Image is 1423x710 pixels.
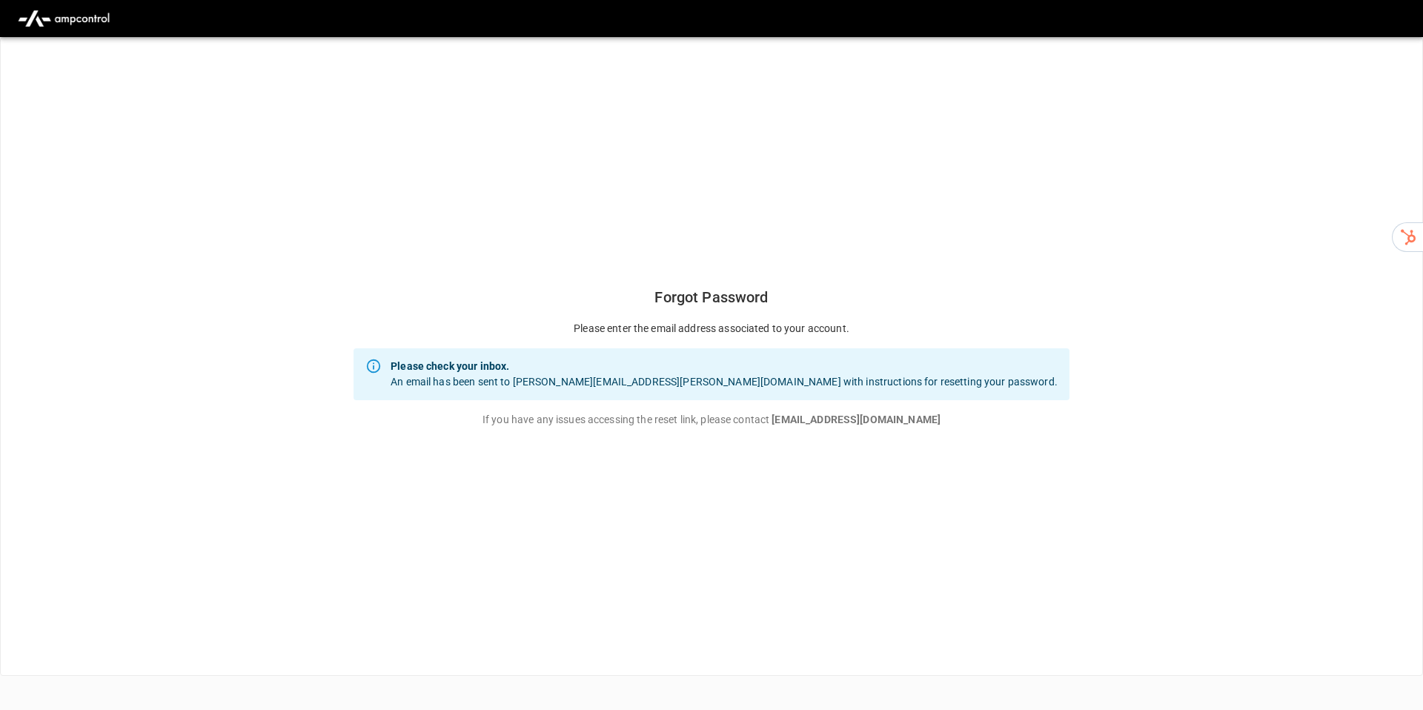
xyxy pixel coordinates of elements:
[391,374,1058,390] p: An email has been sent to [PERSON_NAME][EMAIL_ADDRESS][PERSON_NAME][DOMAIN_NAME] with instruction...
[574,321,849,336] p: Please enter the email address associated to your account.
[391,359,1058,374] p: Please check your inbox.
[482,412,941,428] p: If you have any issues accessing the reset link, please contact
[12,4,116,33] img: ampcontrol.io logo
[654,285,768,309] h6: Forgot Password
[772,414,941,425] b: [EMAIL_ADDRESS][DOMAIN_NAME]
